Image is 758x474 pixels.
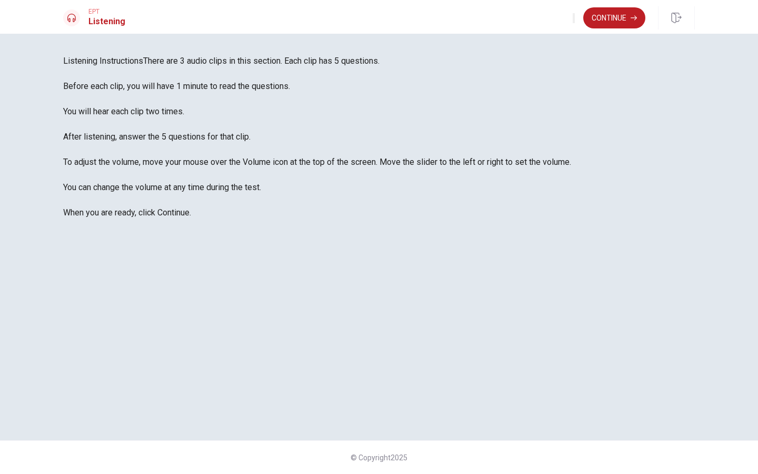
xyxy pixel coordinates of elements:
[88,15,125,28] h1: Listening
[88,8,125,15] span: EPT
[63,56,143,66] span: Listening Instructions
[583,7,645,28] button: Continue
[63,56,571,218] span: There are 3 audio clips in this section. Each clip has 5 questions. Before each clip, you will ha...
[351,453,407,462] span: © Copyright 2025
